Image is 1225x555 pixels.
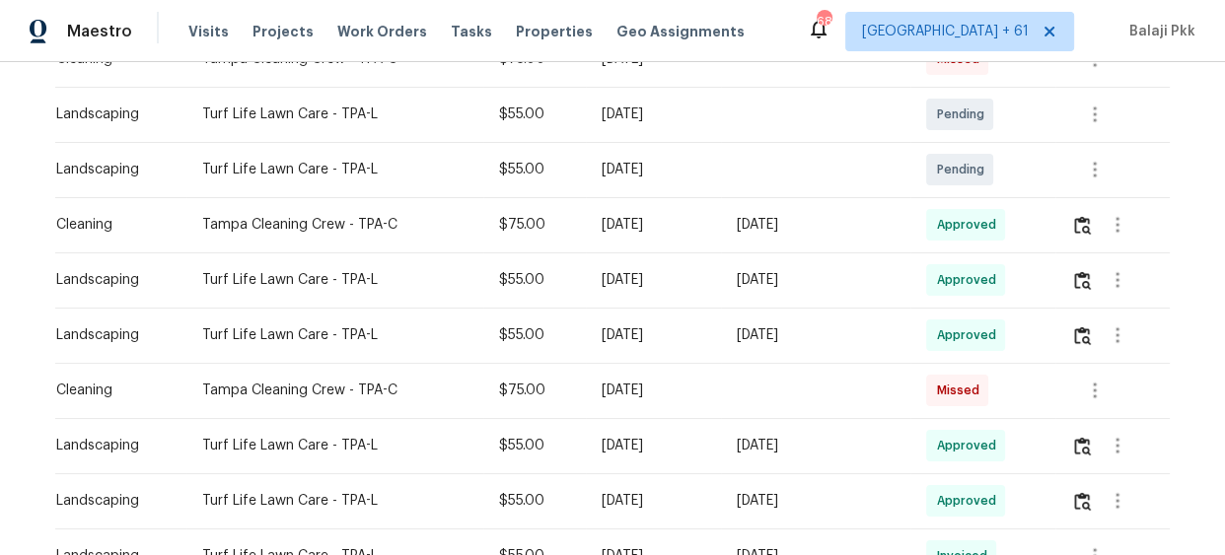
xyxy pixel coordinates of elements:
[56,381,171,400] div: Cleaning
[602,215,704,235] div: [DATE]
[602,436,704,455] div: [DATE]
[67,22,132,41] span: Maestro
[499,215,570,235] div: $75.00
[202,215,468,235] div: Tampa Cleaning Crew - TPA-C
[737,491,896,511] div: [DATE]
[56,215,171,235] div: Cleaning
[499,270,570,290] div: $55.00
[602,325,704,345] div: [DATE]
[252,22,314,41] span: Projects
[202,491,468,511] div: Turf Life Lawn Care - TPA-L
[737,270,896,290] div: [DATE]
[602,381,704,400] div: [DATE]
[737,325,896,345] div: [DATE]
[1074,271,1091,290] img: Review Icon
[451,25,492,38] span: Tasks
[56,436,171,455] div: Landscaping
[936,160,991,179] span: Pending
[56,270,171,290] div: Landscaping
[936,381,986,400] span: Missed
[337,22,427,41] span: Work Orders
[202,436,468,455] div: Turf Life Lawn Care - TPA-L
[602,270,704,290] div: [DATE]
[202,270,468,290] div: Turf Life Lawn Care - TPA-L
[1071,312,1094,359] button: Review Icon
[936,215,1003,235] span: Approved
[1074,326,1091,345] img: Review Icon
[1071,201,1094,248] button: Review Icon
[202,325,468,345] div: Turf Life Lawn Care - TPA-L
[602,160,704,179] div: [DATE]
[1074,492,1091,511] img: Review Icon
[1074,437,1091,455] img: Review Icon
[56,160,171,179] div: Landscaping
[202,104,468,124] div: Turf Life Lawn Care - TPA-L
[936,436,1003,455] span: Approved
[1071,477,1094,524] button: Review Icon
[56,104,171,124] div: Landscaping
[56,325,171,345] div: Landscaping
[602,104,704,124] div: [DATE]
[1071,422,1094,469] button: Review Icon
[1071,256,1094,304] button: Review Icon
[188,22,229,41] span: Visits
[202,381,468,400] div: Tampa Cleaning Crew - TPA-C
[936,491,1003,511] span: Approved
[737,436,896,455] div: [DATE]
[499,491,570,511] div: $55.00
[516,22,593,41] span: Properties
[616,22,745,41] span: Geo Assignments
[499,325,570,345] div: $55.00
[56,491,171,511] div: Landscaping
[602,491,704,511] div: [DATE]
[936,270,1003,290] span: Approved
[1121,22,1195,41] span: Balaji Pkk
[862,22,1029,41] span: [GEOGRAPHIC_DATA] + 61
[499,160,570,179] div: $55.00
[817,12,830,32] div: 683
[936,325,1003,345] span: Approved
[499,381,570,400] div: $75.00
[202,160,468,179] div: Turf Life Lawn Care - TPA-L
[737,215,896,235] div: [DATE]
[1074,216,1091,235] img: Review Icon
[499,104,570,124] div: $55.00
[936,104,991,124] span: Pending
[499,436,570,455] div: $55.00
